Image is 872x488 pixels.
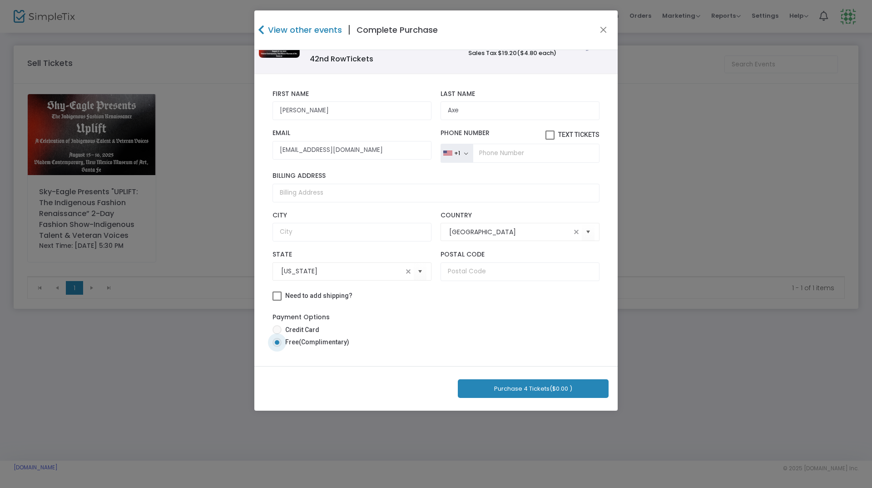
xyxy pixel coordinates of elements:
[272,223,431,241] input: City
[441,251,599,259] label: Postal Code
[310,54,373,64] span: 2nd Row
[449,227,571,237] input: Select Country
[517,49,556,57] span: ($4.80 each)
[346,54,373,64] span: Tickets
[342,22,357,38] span: |
[454,150,460,157] div: +1
[458,379,609,398] button: Purchase 4 Tickets($0.00 )
[550,384,572,393] span: ($0.00 )
[582,223,595,241] button: Select
[441,129,599,140] label: Phone Number
[310,54,315,64] span: 4
[281,267,403,276] input: Select State
[571,226,582,237] span: clear
[272,141,431,160] input: Email
[468,50,576,57] h6: Sales Tax $19.20
[441,101,599,120] input: Last Name
[272,251,431,259] label: State
[272,184,599,202] input: Billing Address
[357,24,438,36] h4: Complete Purchase
[272,129,431,137] label: Email
[272,211,431,220] label: City
[310,23,459,51] h6: Sky-Eagle Presents "UPLIFT: The Indigenous Fashion Renaissance” 2-Day Fashion Show-Indigenous Tal...
[558,131,599,138] span: Text Tickets
[266,24,342,36] h4: View other events
[441,90,599,98] label: Last Name
[441,211,599,220] label: Country
[272,172,599,180] label: Billing Address
[441,262,599,281] input: Postal Code
[272,90,431,98] label: First Name
[598,24,609,36] button: Close
[441,144,473,163] button: +1
[285,292,352,299] span: Need to add shipping?
[272,312,330,322] label: Payment Options
[299,338,349,346] span: (Complimentary)
[282,325,319,335] span: Credit Card
[473,144,599,163] input: Phone Number
[282,337,349,347] span: Free
[272,101,431,120] input: First Name
[414,262,426,281] button: Select
[403,266,414,277] span: clear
